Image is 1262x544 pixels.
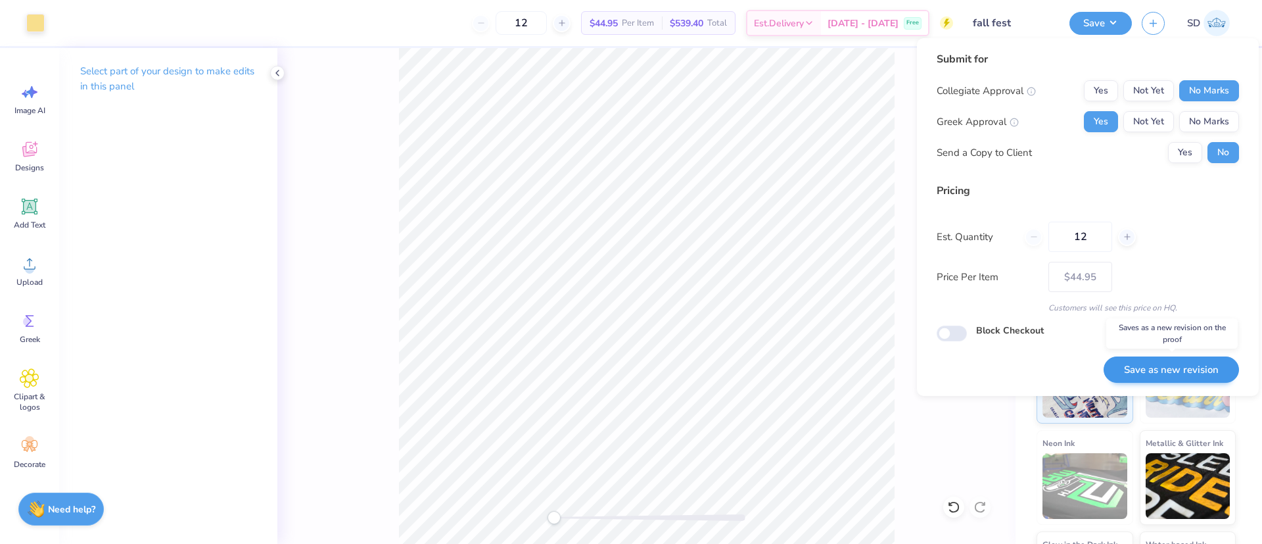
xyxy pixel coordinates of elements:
[976,324,1044,337] label: Block Checkout
[20,334,40,345] span: Greek
[937,183,1239,199] div: Pricing
[1204,10,1230,36] img: Sparsh Drolia
[622,16,654,30] span: Per Item
[1104,357,1239,383] button: Save as new revision
[80,64,256,94] p: Select part of your design to make edits in this panel
[963,10,1060,36] input: Untitled Design
[1123,80,1174,101] button: Not Yet
[548,511,561,524] div: Accessibility label
[1179,80,1239,101] button: No Marks
[707,16,727,30] span: Total
[937,302,1239,314] div: Customers will see this price on HQ.
[937,270,1039,285] label: Price Per Item
[1042,453,1127,519] img: Neon Ink
[670,16,703,30] span: $539.40
[937,114,1019,130] div: Greek Approval
[8,391,51,412] span: Clipart & logos
[754,16,804,30] span: Est. Delivery
[828,16,899,30] span: [DATE] - [DATE]
[1187,16,1200,31] span: SD
[1146,453,1230,519] img: Metallic & Glitter Ink
[937,145,1032,161] div: Send a Copy to Client
[1123,111,1174,132] button: Not Yet
[1146,436,1223,450] span: Metallic & Glitter Ink
[1084,111,1118,132] button: Yes
[14,220,45,230] span: Add Text
[937,51,1239,67] div: Submit for
[1042,436,1075,450] span: Neon Ink
[496,11,547,35] input: – –
[937,84,1036,99] div: Collegiate Approval
[16,277,43,287] span: Upload
[1179,111,1239,132] button: No Marks
[1181,10,1236,36] a: SD
[14,459,45,470] span: Decorate
[1168,142,1202,163] button: Yes
[1069,12,1132,35] button: Save
[1106,318,1238,349] div: Saves as a new revision on the proof
[48,503,95,516] strong: Need help?
[590,16,618,30] span: $44.95
[1048,222,1112,252] input: – –
[1207,142,1239,163] button: No
[937,230,1015,245] label: Est. Quantity
[15,162,44,173] span: Designs
[906,18,919,28] span: Free
[14,105,45,116] span: Image AI
[1084,80,1118,101] button: Yes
